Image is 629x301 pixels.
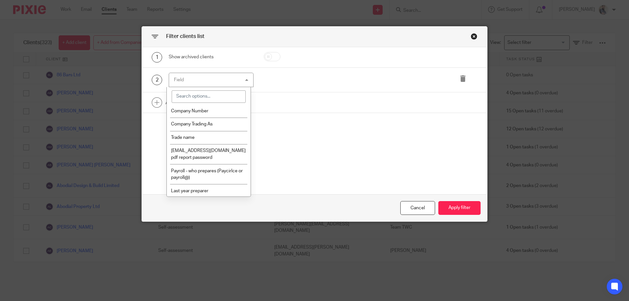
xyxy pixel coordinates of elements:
[171,122,213,126] span: Company Trading As
[171,148,246,160] span: [EMAIL_ADDRESS][DOMAIN_NAME] pdf report password
[172,90,246,103] input: Search options...
[152,52,162,63] div: 1
[171,189,208,193] span: Last year preparer
[171,169,243,180] span: Payroll - who prepares (Paycirlce or payroll@)
[166,34,204,39] span: Filter clients list
[169,54,254,60] div: Show archived clients
[471,33,477,40] div: Close this dialog window
[152,75,162,85] div: 2
[171,109,208,113] span: Company Number
[171,135,195,140] span: Trade name
[400,201,435,215] div: Close this dialog window
[438,201,481,215] button: Apply filter
[174,78,184,82] div: Field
